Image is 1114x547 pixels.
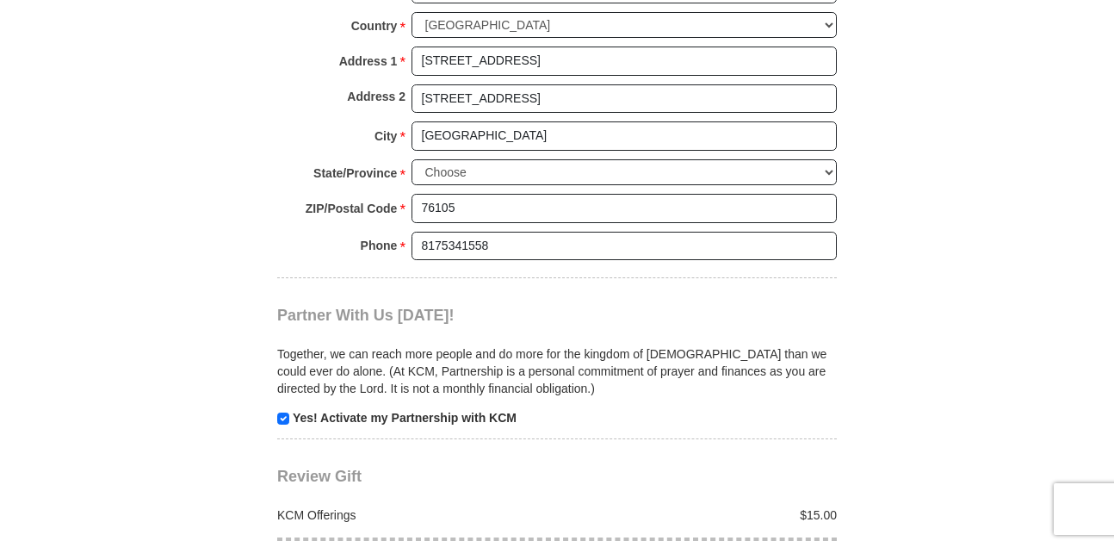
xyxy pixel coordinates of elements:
[347,84,405,109] strong: Address 2
[306,196,398,221] strong: ZIP/Postal Code
[361,233,398,258] strong: Phone
[557,507,846,524] div: $15.00
[277,468,362,485] span: Review Gift
[339,49,398,73] strong: Address 1
[293,411,517,425] strong: Yes! Activate my Partnership with KCM
[351,14,398,38] strong: Country
[313,161,397,185] strong: State/Province
[277,345,837,397] p: Together, we can reach more people and do more for the kingdom of [DEMOGRAPHIC_DATA] than we coul...
[277,307,455,324] span: Partner With Us [DATE]!
[269,507,558,524] div: KCM Offerings
[374,124,397,148] strong: City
